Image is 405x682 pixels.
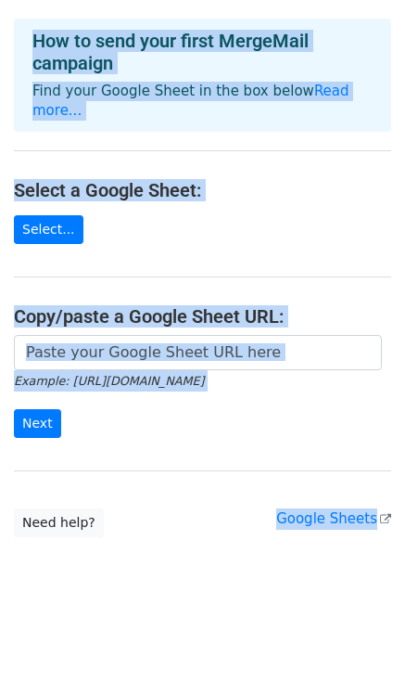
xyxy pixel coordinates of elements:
[14,215,83,244] a: Select...
[14,179,391,201] h4: Select a Google Sheet:
[14,374,204,388] small: Example: [URL][DOMAIN_NAME]
[14,335,382,370] input: Paste your Google Sheet URL here
[14,508,104,537] a: Need help?
[276,510,391,527] a: Google Sheets
[312,593,405,682] div: 聊天小组件
[14,305,391,328] h4: Copy/paste a Google Sheet URL:
[32,30,373,74] h4: How to send your first MergeMail campaign
[32,82,373,121] p: Find your Google Sheet in the box below
[312,593,405,682] iframe: Chat Widget
[32,83,349,119] a: Read more...
[14,409,61,438] input: Next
